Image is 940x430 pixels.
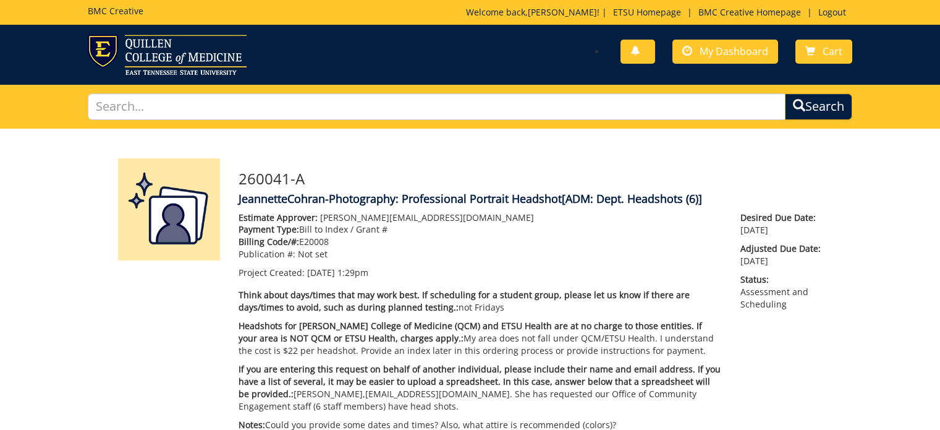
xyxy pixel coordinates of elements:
span: Payment Type: [239,223,299,235]
span: My Dashboard [700,45,768,58]
span: Not set [298,248,328,260]
span: Cart [823,45,842,58]
span: Adjusted Due Date: [740,243,822,255]
img: ETSU logo [88,35,247,75]
h3: 260041-A [239,171,823,187]
span: Think about days/times that may work best. If scheduling for a student group, please let us know ... [239,289,690,313]
input: Search... [88,93,786,120]
a: Logout [812,6,852,18]
a: [PERSON_NAME] [528,6,597,18]
button: Search [785,93,852,120]
span: [DATE] 1:29pm [307,267,368,278]
img: Product featured image [118,158,220,260]
p: [PERSON_NAME][EMAIL_ADDRESS][DOMAIN_NAME] [239,212,722,224]
h5: BMC Creative [88,6,143,15]
a: My Dashboard [672,40,778,64]
span: [ADM: Dept. Headshots (6)] [562,191,702,206]
span: Status: [740,273,822,286]
p: Bill to Index / Grant # [239,223,722,236]
span: Publication #: [239,248,295,260]
span: Project Created: [239,267,305,278]
p: My area does not fall under QCM/ETSU Health. I understand the cost is $22 per headshot. Provide a... [239,320,722,357]
p: [PERSON_NAME], [EMAIL_ADDRESS][DOMAIN_NAME] . She has requested our Office of Community Engagemen... [239,363,722,413]
span: Desired Due Date: [740,212,822,224]
h4: JeannetteCohran-Photography: Professional Portrait Headshot [239,193,823,205]
p: Assessment and Scheduling [740,273,822,311]
p: not Fridays [239,289,722,314]
a: Cart [795,40,852,64]
span: Headshots for [PERSON_NAME] College of Medicine (QCM) and ETSU Health are at no charge to those e... [239,320,702,344]
span: If you are entering this request on behalf of another individual, please include their name and e... [239,363,721,400]
p: Welcome back, ! | | | [466,6,852,19]
span: Estimate Approver: [239,212,318,223]
a: ETSU Homepage [607,6,687,18]
p: E20008 [239,236,722,248]
span: Billing Code/#: [239,236,299,247]
p: [DATE] [740,212,822,236]
p: [DATE] [740,243,822,267]
a: BMC Creative Homepage [692,6,807,18]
